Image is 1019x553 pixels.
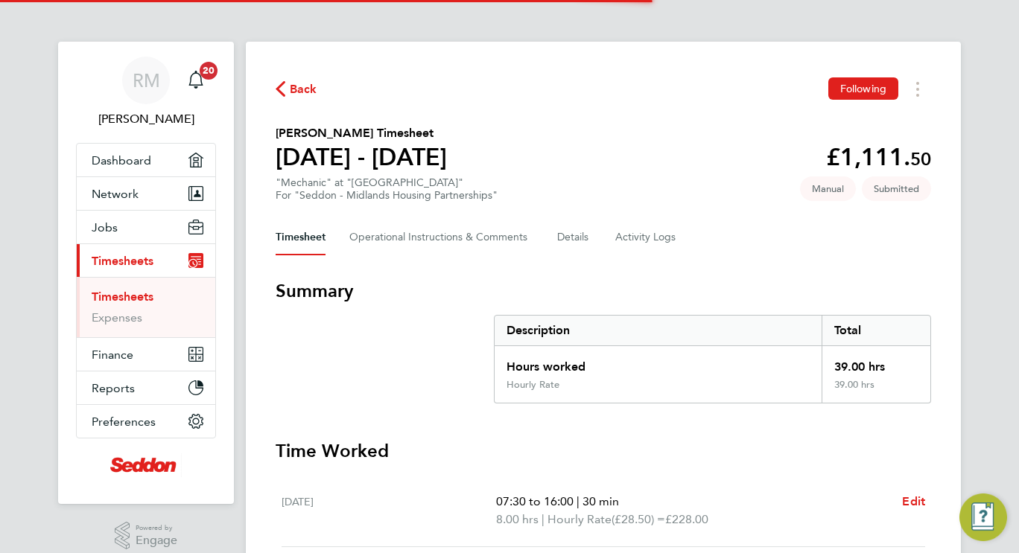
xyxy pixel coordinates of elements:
[828,77,898,100] button: Following
[76,57,216,128] a: RM[PERSON_NAME]
[612,512,665,526] span: (£28.50) =
[542,512,545,526] span: |
[92,290,153,304] a: Timesheets
[92,254,153,268] span: Timesheets
[547,511,612,528] span: Hourly Rate
[282,493,496,528] div: [DATE]
[557,220,591,255] button: Details
[77,211,215,243] button: Jobs
[133,71,160,90] span: RM
[276,439,931,463] h3: Time Worked
[77,405,215,438] button: Preferences
[58,42,234,504] nav: Main navigation
[77,371,215,404] button: Reports
[276,220,326,255] button: Timesheet
[77,144,215,176] a: Dashboard
[507,379,559,391] div: Hourly Rate
[76,110,216,128] span: Robert Moss
[110,453,182,477] img: seddonconstruction-logo-retina.png
[92,187,139,201] span: Network
[276,176,498,202] div: "Mechanic" at "[GEOGRAPHIC_DATA]"
[822,346,930,379] div: 39.00 hrs
[77,244,215,277] button: Timesheets
[76,453,216,477] a: Go to home page
[77,177,215,210] button: Network
[136,522,177,534] span: Powered by
[349,220,533,255] button: Operational Instructions & Comments
[77,338,215,371] button: Finance
[494,315,931,403] div: Summary
[904,77,931,100] button: Timesheets Menu
[496,512,539,526] span: 8.00 hrs
[665,512,708,526] span: £228.00
[77,277,215,337] div: Timesheets
[276,142,447,172] h1: [DATE] - [DATE]
[136,534,177,547] span: Engage
[822,316,930,345] div: Total
[92,415,156,429] span: Preferences
[276,189,498,202] div: For "Seddon - Midlands Housing Partnerships"
[276,279,931,303] h3: Summary
[959,493,1007,541] button: Engage Resource Center
[276,80,317,98] button: Back
[840,82,886,95] span: Following
[496,494,574,508] span: 07:30 to 16:00
[577,494,580,508] span: |
[615,220,678,255] button: Activity Logs
[495,346,822,379] div: Hours worked
[582,494,619,508] span: 30 min
[92,153,151,167] span: Dashboard
[200,62,218,80] span: 20
[902,494,925,508] span: Edit
[910,148,931,170] span: 50
[826,143,931,171] app-decimal: £1,111.
[92,381,135,395] span: Reports
[290,80,317,98] span: Back
[92,220,118,234] span: Jobs
[92,348,133,362] span: Finance
[800,176,856,201] span: This timesheet was manually created.
[115,522,178,550] a: Powered byEngage
[902,493,925,511] a: Edit
[276,124,447,142] h2: [PERSON_NAME] Timesheet
[181,57,211,104] a: 20
[92,310,142,325] a: Expenses
[822,379,930,403] div: 39.00 hrs
[862,176,931,201] span: This timesheet is Submitted.
[495,316,822,345] div: Description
